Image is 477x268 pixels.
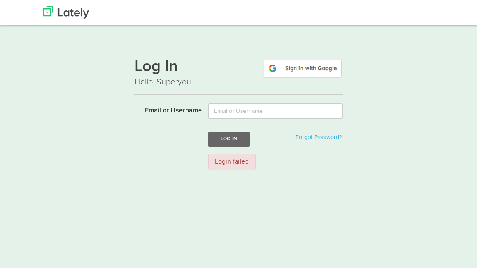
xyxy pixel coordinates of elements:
div: Login failed [208,154,256,171]
input: Email or Username [208,103,343,119]
a: Forgot Password? [296,134,342,140]
h1: Log In [134,59,343,76]
img: google-signin.png [263,59,343,78]
button: Log In [208,132,250,147]
label: Email or Username [128,103,202,116]
img: Lately [43,6,89,19]
p: Hello, Superyou. [134,76,343,88]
